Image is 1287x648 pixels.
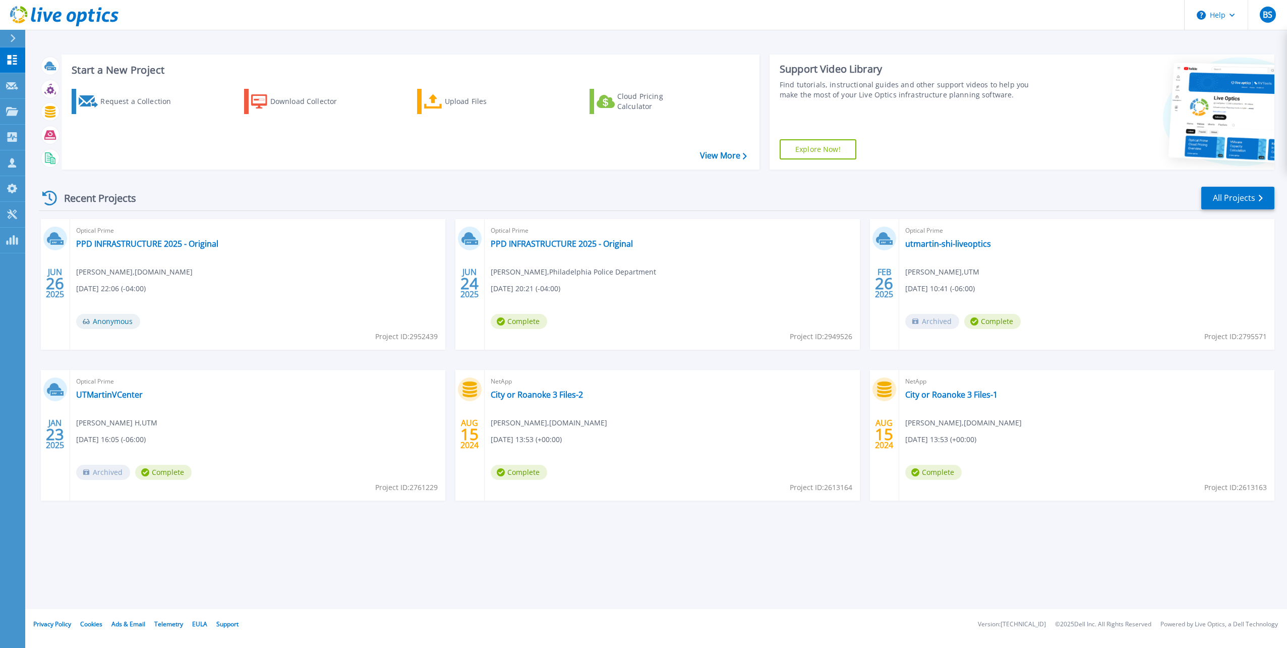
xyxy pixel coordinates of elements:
[790,331,852,342] span: Project ID: 2949526
[460,416,479,453] div: AUG 2024
[76,283,146,294] span: [DATE] 22:06 (-04:00)
[700,151,747,160] a: View More
[111,620,145,628] a: Ads & Email
[590,89,702,114] a: Cloud Pricing Calculator
[72,89,184,114] a: Request a Collection
[33,620,71,628] a: Privacy Policy
[76,266,193,278] span: [PERSON_NAME] , [DOMAIN_NAME]
[905,434,976,445] span: [DATE] 13:53 (+00:00)
[46,430,64,439] span: 23
[978,621,1046,628] li: Version: [TECHNICAL_ID]
[905,390,998,400] a: City or Roanoke 3 Files-1
[76,465,130,480] span: Archived
[905,266,979,278] span: [PERSON_NAME] , UTM
[1263,11,1272,19] span: BS
[76,376,439,387] span: Optical Prime
[1055,621,1151,628] li: © 2025 Dell Inc. All Rights Reserved
[375,331,438,342] span: Project ID: 2952439
[216,620,239,628] a: Support
[154,620,183,628] a: Telemetry
[100,91,181,112] div: Request a Collection
[780,80,1040,100] div: Find tutorials, instructional guides and other support videos to help you make the most of your L...
[964,314,1021,329] span: Complete
[905,225,1268,236] span: Optical Prime
[905,376,1268,387] span: NetApp
[76,390,143,400] a: UTMartinVCenter
[76,417,157,428] span: [PERSON_NAME] H , UTM
[491,283,560,294] span: [DATE] 20:21 (-04:00)
[790,482,852,493] span: Project ID: 2613164
[1204,331,1267,342] span: Project ID: 2795571
[76,239,218,249] a: PPD INFRASTRUCTURE 2025 - Original
[39,186,150,210] div: Recent Projects
[192,620,207,628] a: EULA
[45,416,65,453] div: JAN 2025
[1204,482,1267,493] span: Project ID: 2613163
[491,417,607,428] span: [PERSON_NAME] , [DOMAIN_NAME]
[491,465,547,480] span: Complete
[491,390,583,400] a: City or Roanoke 3 Files-2
[491,239,633,249] a: PPD INFRASTRUCTURE 2025 - Original
[80,620,102,628] a: Cookies
[270,91,351,112] div: Download Collector
[491,225,854,236] span: Optical Prime
[76,225,439,236] span: Optical Prime
[445,91,525,112] div: Upload Files
[460,265,479,302] div: JUN 2025
[874,265,894,302] div: FEB 2025
[875,279,893,288] span: 26
[875,430,893,439] span: 15
[460,430,479,439] span: 15
[1160,621,1278,628] li: Powered by Live Optics, a Dell Technology
[1201,187,1274,209] a: All Projects
[905,417,1022,428] span: [PERSON_NAME] , [DOMAIN_NAME]
[491,376,854,387] span: NetApp
[244,89,357,114] a: Download Collector
[780,139,856,159] a: Explore Now!
[46,279,64,288] span: 26
[905,314,959,329] span: Archived
[905,239,991,249] a: utmartin-shi-liveoptics
[905,283,975,294] span: [DATE] 10:41 (-06:00)
[617,91,698,112] div: Cloud Pricing Calculator
[491,314,547,329] span: Complete
[45,265,65,302] div: JUN 2025
[460,279,479,288] span: 24
[417,89,530,114] a: Upload Files
[375,482,438,493] span: Project ID: 2761229
[135,465,192,480] span: Complete
[72,65,746,76] h3: Start a New Project
[780,63,1040,76] div: Support Video Library
[76,314,140,329] span: Anonymous
[76,434,146,445] span: [DATE] 16:05 (-06:00)
[491,266,656,278] span: [PERSON_NAME] , Philadelphia Police Department
[874,416,894,453] div: AUG 2024
[905,465,962,480] span: Complete
[491,434,562,445] span: [DATE] 13:53 (+00:00)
